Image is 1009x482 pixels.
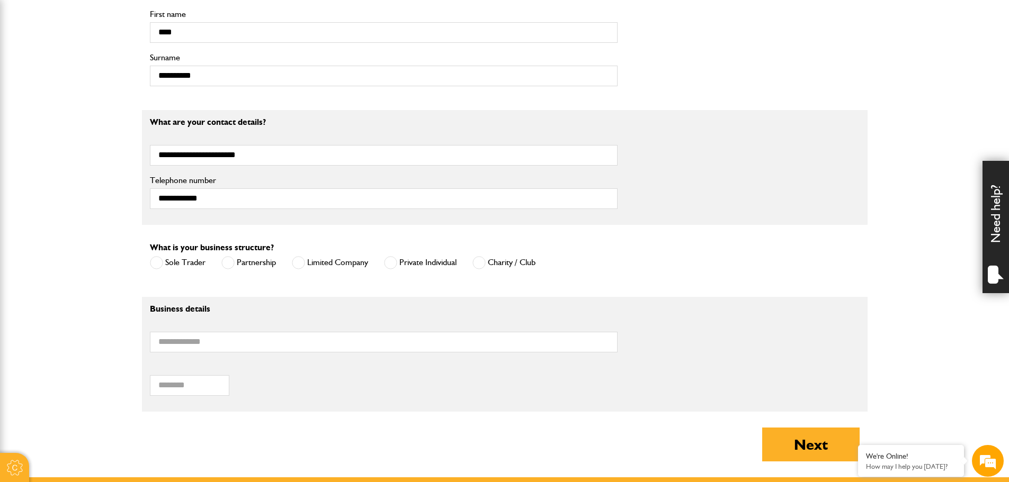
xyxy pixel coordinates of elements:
[983,161,1009,293] div: Need help?
[150,305,618,313] p: Business details
[150,118,618,126] p: What are your contact details?
[762,428,860,461] button: Next
[18,59,44,74] img: d_20077148190_company_1631870298795_20077148190
[144,326,192,340] em: Start Chat
[174,5,199,31] div: Minimize live chat window
[55,59,178,73] div: Chat with us now
[472,256,535,269] label: Charity / Club
[866,462,956,470] p: How may I help you today?
[150,10,618,19] label: First name
[150,256,206,269] label: Sole Trader
[150,53,618,62] label: Surname
[14,98,193,121] input: Enter your last name
[866,452,956,461] div: We're Online!
[14,192,193,317] textarea: Type your message and hit 'Enter'
[14,160,193,184] input: Enter your phone number
[150,243,274,252] label: What is your business structure?
[150,176,618,185] label: Telephone number
[221,256,276,269] label: Partnership
[14,129,193,152] input: Enter your email address
[292,256,368,269] label: Limited Company
[384,256,457,269] label: Private Individual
